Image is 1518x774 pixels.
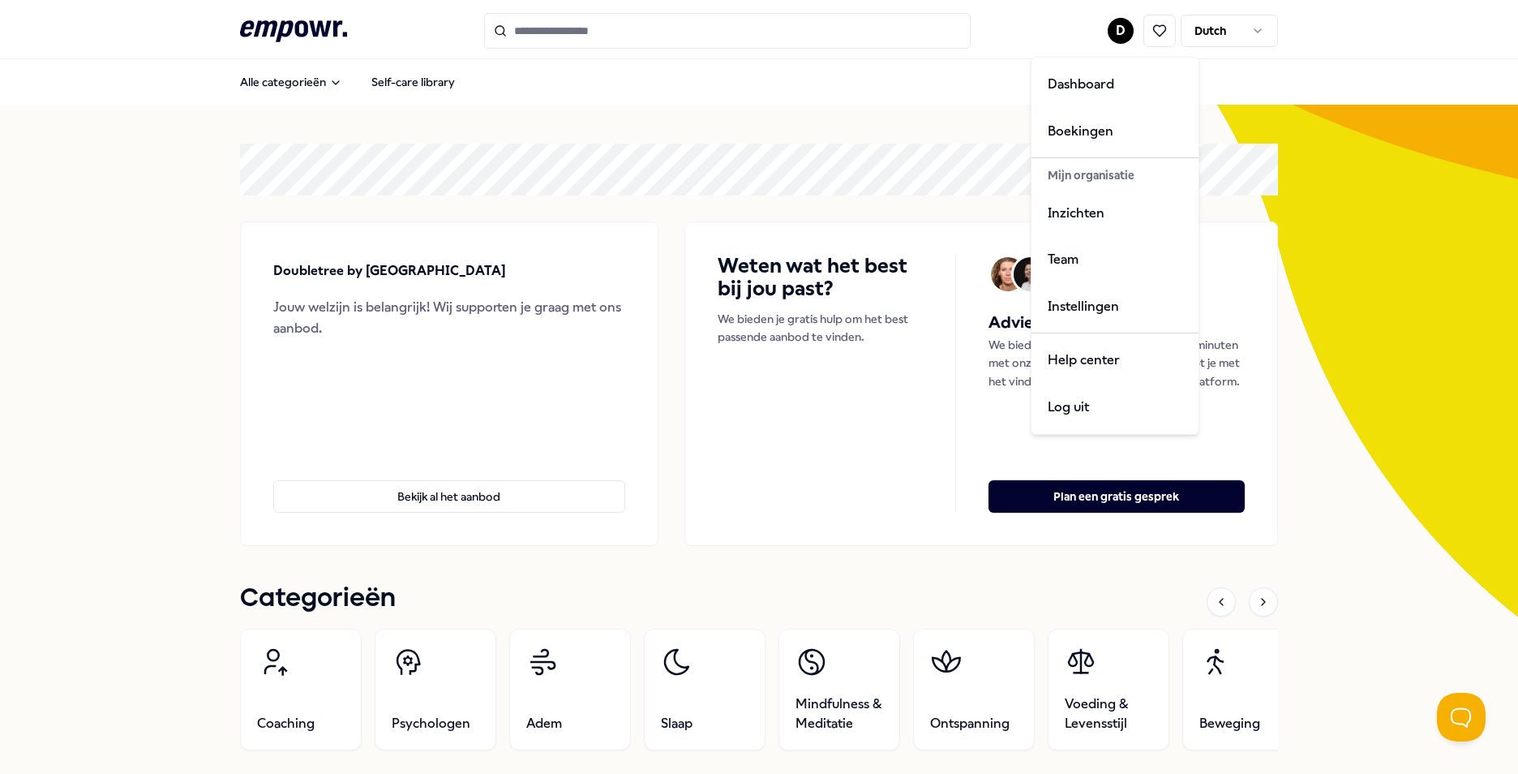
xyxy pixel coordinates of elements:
div: D [1031,57,1199,435]
a: Dashboard [1035,61,1195,108]
a: Instellingen [1035,283,1195,330]
a: Team [1035,236,1195,283]
a: Help center [1035,337,1195,384]
a: Inzichten [1035,190,1195,237]
a: Boekingen [1035,108,1195,155]
div: Mijn organisatie [1035,161,1195,189]
div: Log uit [1035,384,1195,431]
